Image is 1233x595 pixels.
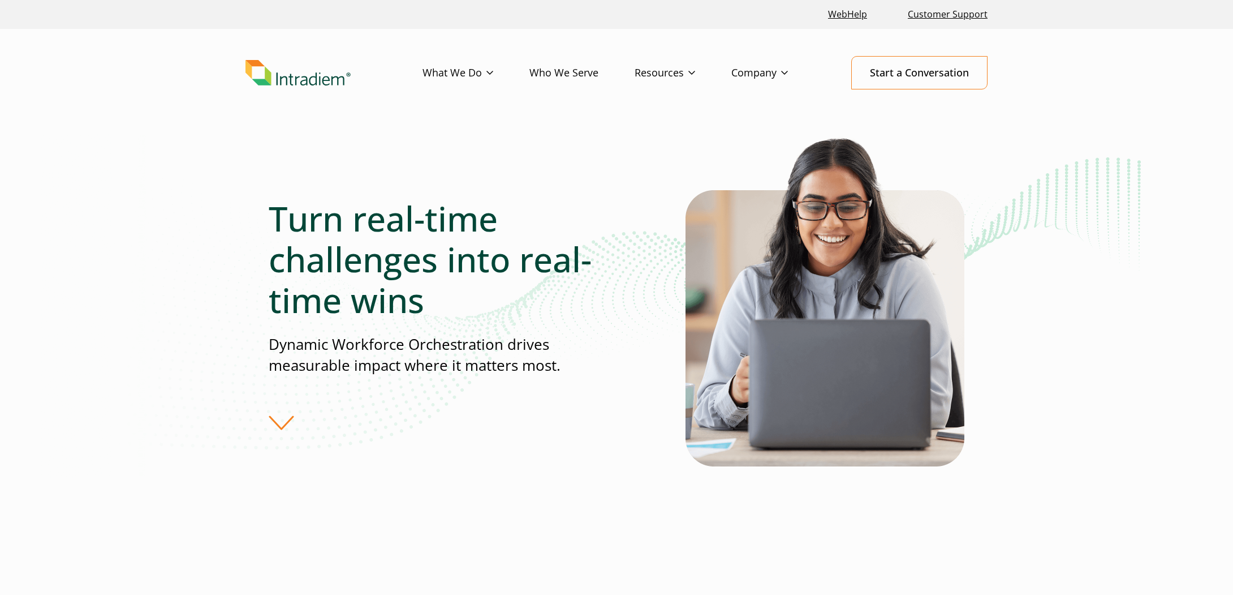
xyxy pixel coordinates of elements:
a: Link to homepage of Intradiem [245,60,423,86]
img: Solutions for Contact Center Teams [686,135,964,466]
a: Start a Conversation [851,56,988,89]
img: Intradiem [245,60,351,86]
a: Who We Serve [529,57,635,89]
a: What We Do [423,57,529,89]
a: Customer Support [903,2,992,27]
h1: Turn real-time challenges into real-time wins [269,198,616,320]
p: Dynamic Workforce Orchestration drives measurable impact where it matters most. [269,334,616,376]
a: Link opens in a new window [824,2,872,27]
a: Company [731,57,824,89]
a: Resources [635,57,731,89]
